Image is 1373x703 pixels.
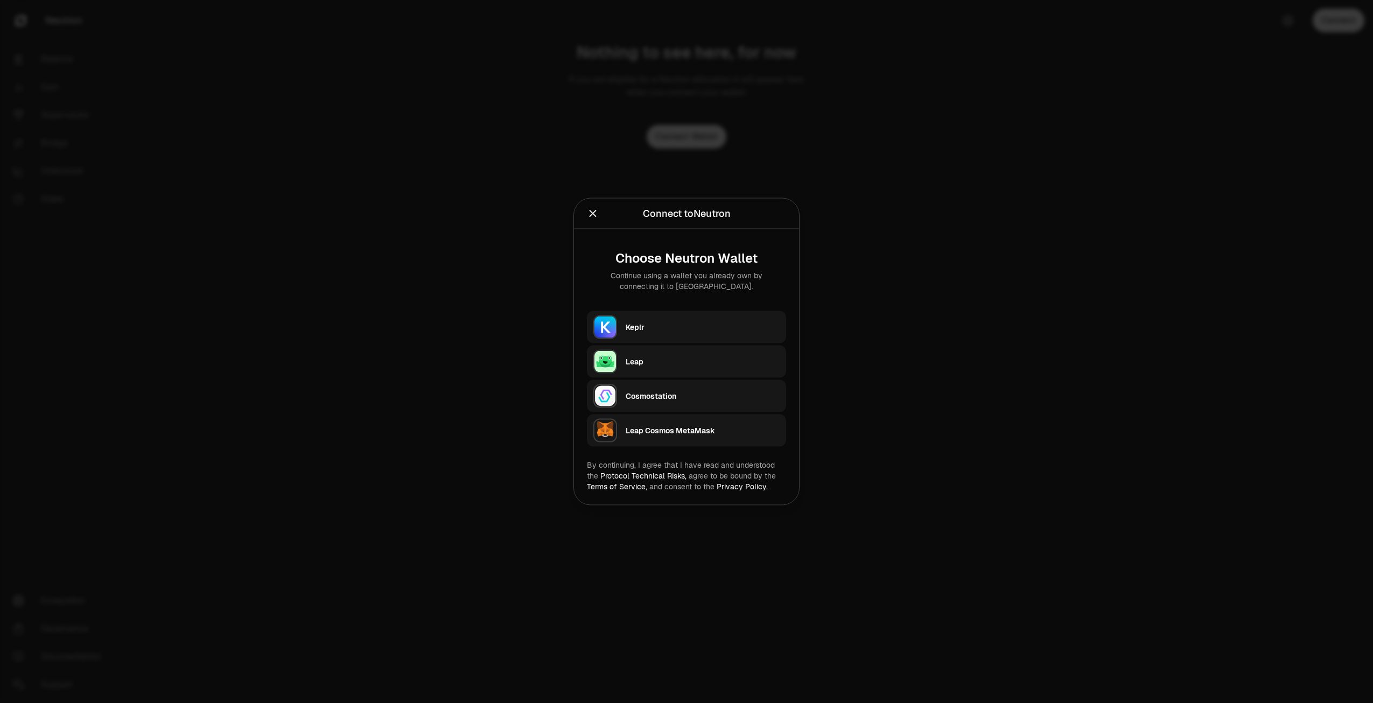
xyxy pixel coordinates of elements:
img: Cosmostation [593,384,617,408]
button: Close [587,206,599,221]
a: Privacy Policy. [717,482,768,491]
div: Connect to Neutron [643,206,731,221]
div: Leap [626,356,780,367]
a: Terms of Service, [587,482,647,491]
div: Cosmostation [626,391,780,402]
div: Continue using a wallet you already own by connecting it to [GEOGRAPHIC_DATA]. [596,270,777,292]
div: Leap Cosmos MetaMask [626,425,780,436]
div: By continuing, I agree that I have read and understood the agree to be bound by the and consent t... [587,460,786,492]
img: Keplr [593,315,617,339]
img: Leap [593,350,617,374]
img: Leap Cosmos MetaMask [593,419,617,442]
button: CosmostationCosmostation [587,380,786,412]
div: Choose Neutron Wallet [596,251,777,266]
div: Keplr [626,322,780,333]
button: KeplrKeplr [587,311,786,343]
button: LeapLeap [587,346,786,378]
a: Protocol Technical Risks, [600,471,686,481]
button: Leap Cosmos MetaMaskLeap Cosmos MetaMask [587,414,786,447]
